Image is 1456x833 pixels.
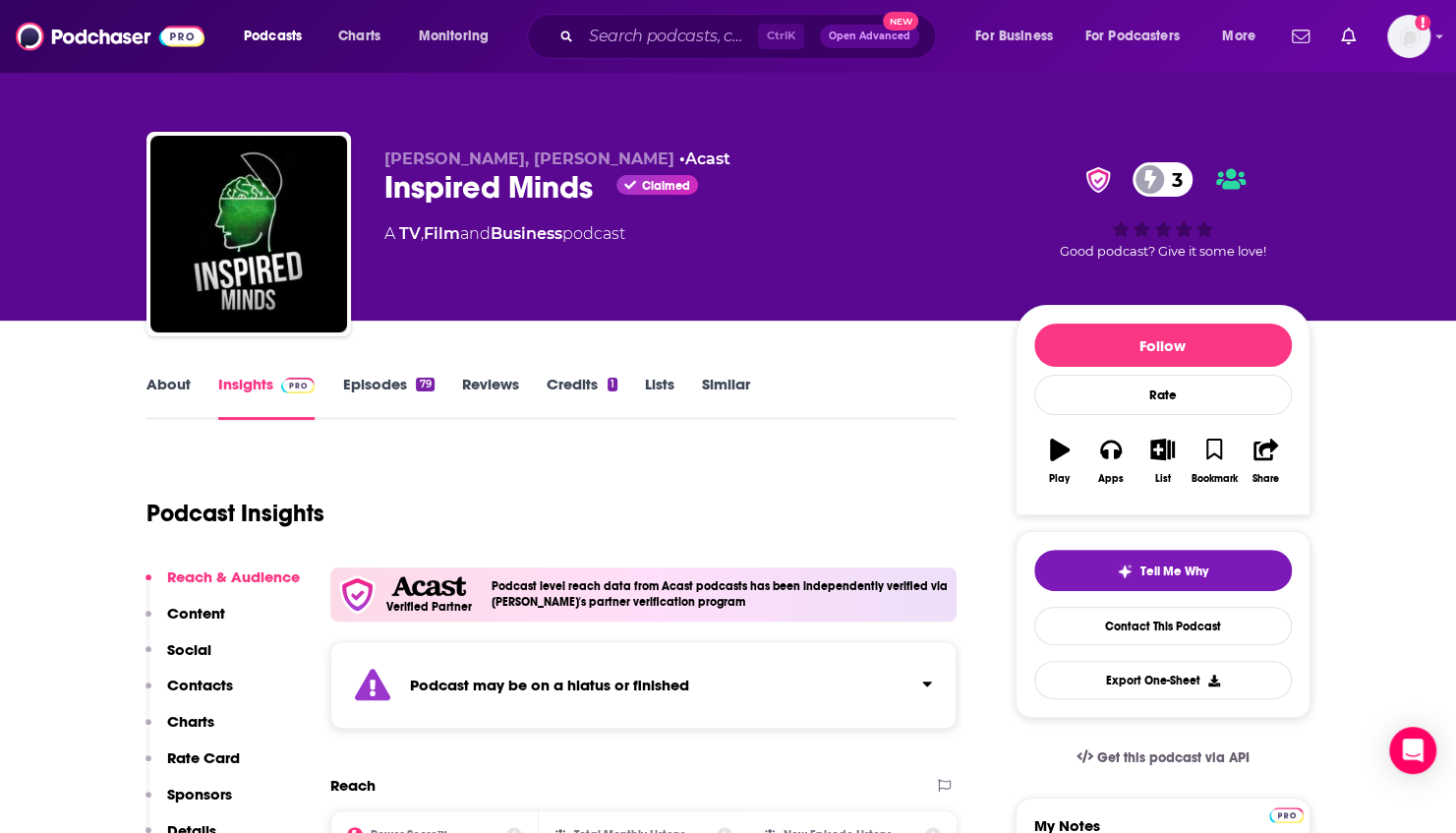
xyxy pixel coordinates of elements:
p: Charts [167,712,214,731]
button: Follow [1034,324,1292,367]
a: Business [491,224,562,243]
img: Podchaser - Follow, Share and Rate Podcasts [16,18,204,55]
div: Bookmark [1191,473,1237,485]
div: verified Badge3Good podcast? Give it some love! [1016,149,1310,271]
button: open menu [230,21,327,52]
input: Search podcasts, credits, & more... [581,21,758,52]
p: Sponsors [167,785,232,803]
a: Show notifications dropdown [1284,20,1317,53]
a: About [146,375,191,420]
button: Charts [146,712,214,748]
button: Content [146,604,225,640]
p: Rate Card [167,748,240,767]
div: Play [1049,473,1070,485]
div: 1 [608,378,617,391]
button: Show profile menu [1387,15,1430,58]
span: Get this podcast via API [1096,749,1249,766]
button: open menu [1208,21,1280,52]
a: InsightsPodchaser Pro [218,375,316,420]
button: Social [146,640,211,677]
div: Search podcasts, credits, & more... [546,14,955,59]
button: Sponsors [146,785,232,821]
span: Claimed [642,181,690,191]
span: , [421,224,424,243]
button: open menu [961,21,1077,52]
button: open menu [405,21,514,52]
img: Podchaser Pro [281,378,316,393]
div: Rate [1034,375,1292,415]
span: [PERSON_NAME], [PERSON_NAME] [384,149,674,168]
a: Show notifications dropdown [1333,20,1364,53]
div: 79 [416,378,434,391]
button: Bookmark [1189,426,1240,497]
a: 3 [1133,162,1193,197]
button: Share [1240,426,1291,497]
a: Film [424,224,460,243]
div: Share [1252,473,1279,485]
button: Reach & Audience [146,567,300,604]
span: Monitoring [419,23,489,50]
img: tell me why sparkle [1117,564,1133,579]
h5: Verified Partner [386,601,472,613]
button: tell me why sparkleTell Me Why [1034,550,1292,591]
a: Pro website [1269,804,1304,823]
p: Contacts [167,676,233,694]
span: More [1222,23,1255,50]
div: List [1155,473,1171,485]
span: and [460,224,491,243]
p: Content [167,604,225,623]
h4: Podcast level reach data from Acast podcasts has been independently verified via [PERSON_NAME]'s ... [492,579,950,609]
button: List [1136,426,1188,497]
a: Get this podcast via API [1061,734,1265,782]
span: 3 [1152,162,1193,197]
strong: Podcast may be on a hiatus or finished [410,676,689,694]
a: Credits1 [547,375,617,420]
a: TV [399,224,421,243]
a: Acast [685,149,730,168]
img: Inspired Minds [150,136,347,332]
button: Play [1034,426,1085,497]
button: Apps [1085,426,1136,497]
div: Open Intercom Messenger [1389,727,1436,774]
button: Contacts [146,676,233,712]
span: Tell Me Why [1140,564,1208,579]
img: Podchaser Pro [1269,807,1304,823]
span: For Podcasters [1085,23,1180,50]
span: Open Advanced [829,31,910,41]
p: Reach & Audience [167,567,300,586]
span: Good podcast? Give it some love! [1060,244,1266,259]
span: • [679,149,730,168]
a: Charts [325,21,392,52]
img: User Profile [1387,15,1430,58]
button: Open AdvancedNew [820,25,919,48]
a: Episodes79 [342,375,434,420]
img: verified Badge [1079,167,1117,193]
a: Similar [702,375,750,420]
button: open menu [1073,21,1208,52]
span: Ctrl K [758,24,804,49]
a: Lists [645,375,674,420]
p: Social [167,640,211,659]
span: Logged in as WE_Broadcast [1387,15,1430,58]
h1: Podcast Insights [146,499,324,528]
button: Rate Card [146,748,240,785]
button: Export One-Sheet [1034,661,1292,699]
span: Charts [338,23,380,50]
a: Reviews [462,375,519,420]
img: verfied icon [338,575,377,614]
span: For Business [975,23,1053,50]
h2: Reach [330,776,376,795]
span: Podcasts [244,23,302,50]
section: Click to expand status details [330,641,958,729]
div: A podcast [384,222,625,246]
svg: Add a profile image [1415,15,1430,30]
a: Contact This Podcast [1034,607,1292,645]
span: New [883,12,918,30]
div: Apps [1098,473,1124,485]
img: Acast [391,576,466,597]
